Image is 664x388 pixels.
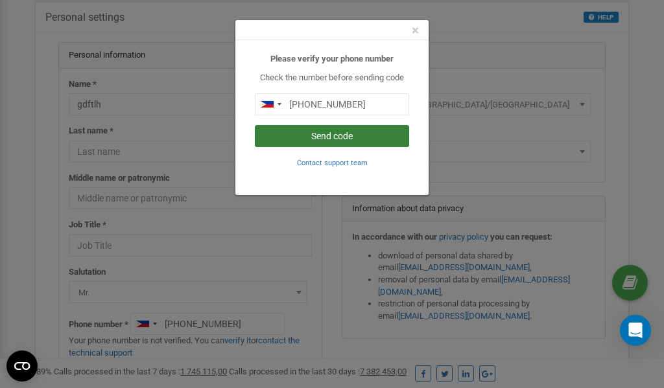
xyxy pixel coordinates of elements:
small: Contact support team [297,159,368,167]
button: Open CMP widget [6,350,38,382]
input: 0905 123 4567 [255,93,409,115]
button: Close [412,24,419,38]
p: Check the number before sending code [255,72,409,84]
span: × [412,23,419,38]
button: Send code [255,125,409,147]
div: Telephone country code [255,94,285,115]
div: Open Intercom Messenger [620,315,651,346]
a: Contact support team [297,157,368,167]
b: Please verify your phone number [270,54,394,63]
